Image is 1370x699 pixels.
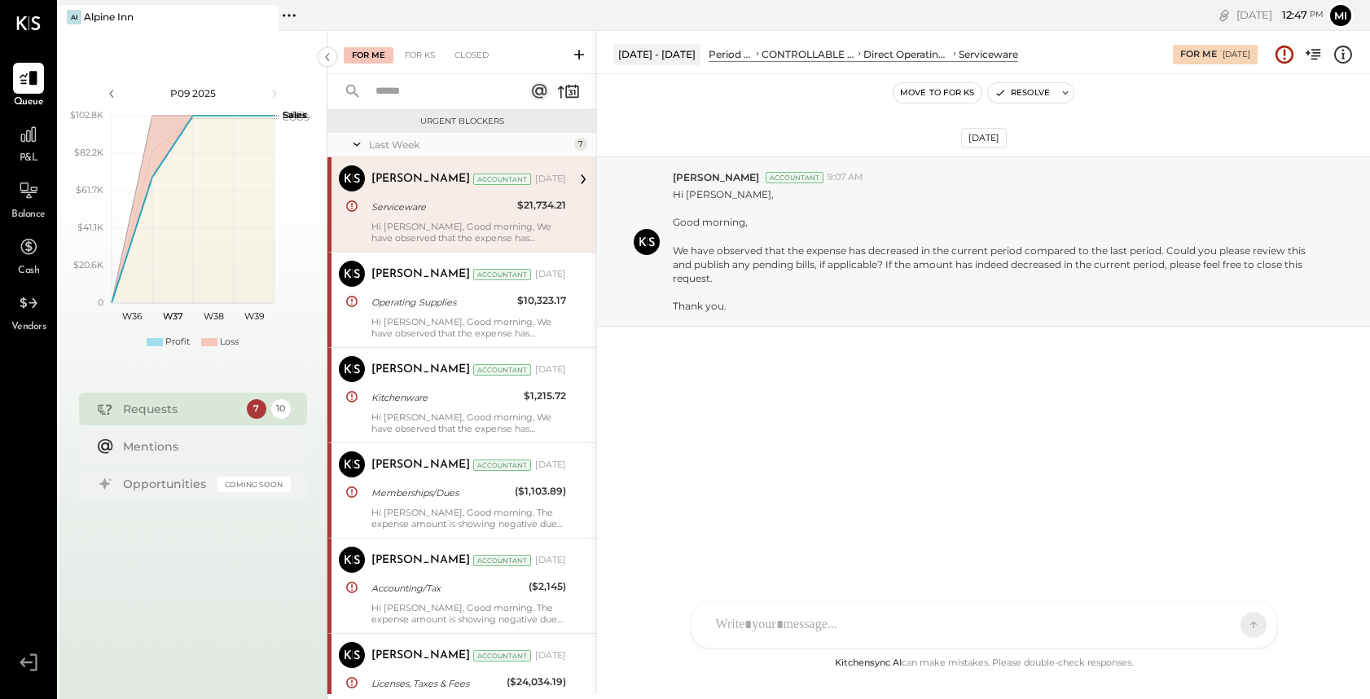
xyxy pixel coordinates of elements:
div: [PERSON_NAME] [371,362,470,378]
div: $1,215.72 [524,388,566,404]
a: Vendors [1,288,56,335]
div: AI [67,10,81,24]
text: $20.6K [73,259,103,270]
span: 9:07 AM [828,171,863,184]
div: Closed [446,47,497,64]
div: [DATE] [535,363,566,376]
text: $82.2K [74,147,103,158]
div: Accountant [473,555,531,566]
button: Mi [1328,2,1354,29]
div: [PERSON_NAME] [371,648,470,664]
div: For Me [344,47,393,64]
div: ($1,103.89) [515,483,566,499]
div: Coming Soon [217,477,291,492]
div: [DATE] [535,459,566,472]
div: Accountant [473,269,531,280]
div: Hi [PERSON_NAME], Good morning, We have observed that the expense has decreased in the current pe... [371,411,566,434]
div: Memberships/Dues [371,485,510,501]
div: Serviceware [371,199,512,215]
span: [PERSON_NAME] [673,170,759,184]
span: Queue [14,95,44,110]
div: Profit [165,336,190,349]
span: P&L [20,152,38,166]
div: Mentions [123,438,283,455]
div: Loss [220,336,239,349]
text: $102.8K [70,109,103,121]
text: $61.7K [76,184,103,196]
div: Accountant [473,650,531,662]
span: Vendors [11,320,46,335]
div: ($2,145) [529,578,566,595]
a: Cash [1,231,56,279]
div: Accountant [473,364,531,376]
a: Queue [1,63,56,110]
text: COGS [283,112,310,123]
div: Opportunities [123,476,209,492]
div: 7 [574,138,587,151]
text: W36 [121,310,142,322]
div: 10 [271,399,291,419]
div: [PERSON_NAME] [371,457,470,473]
div: [PERSON_NAME] [371,266,470,283]
div: ($24,034.19) [507,674,566,690]
div: [DATE] - [DATE] [613,44,700,64]
div: Accountant [473,459,531,471]
div: [PERSON_NAME] [371,171,470,187]
div: [DATE] [1223,49,1250,60]
text: Sales [283,109,307,121]
div: copy link [1216,7,1232,24]
text: W39 [244,310,264,322]
div: Hi [PERSON_NAME], Good morning. The expense amount is showing negative due to the adjustment entr... [371,602,566,625]
div: [DATE] [535,649,566,662]
div: Accountant [473,174,531,185]
a: P&L [1,119,56,166]
div: Kitchenware [371,389,519,406]
span: Cash [18,264,39,279]
div: Accounting/Tax [371,580,524,596]
p: Hi [PERSON_NAME], Good morning, We have observed that the expense has decreased in the current pe... [673,187,1323,313]
div: For KS [397,47,443,64]
span: Balance [11,208,46,222]
div: Period P&L [709,47,753,61]
text: W38 [203,310,223,322]
div: P09 2025 [124,86,262,100]
text: W37 [162,310,182,322]
div: $21,734.21 [517,197,566,213]
div: [DATE] [961,128,1007,148]
div: CONTROLLABLE EXPENSES [762,47,854,61]
div: Hi [PERSON_NAME], Good morning, We have observed that the expense has decreased in the current pe... [371,316,566,339]
div: Serviceware [959,47,1018,61]
button: Resolve [988,83,1056,103]
button: Move to for ks [894,83,981,103]
div: [DATE] [535,554,566,567]
div: Operating Supplies [371,294,512,310]
div: Accountant [766,172,823,183]
text: $41.1K [77,222,103,233]
div: Urgent Blockers [336,116,588,127]
div: 7 [247,399,266,419]
div: $10,323.17 [517,292,566,309]
div: Direct Operating Expenses [863,47,951,61]
div: Licenses, Taxes & Fees [371,675,502,692]
div: [DATE] [535,173,566,186]
a: Balance [1,175,56,222]
div: For Me [1180,48,1217,61]
div: [DATE] [1236,7,1324,23]
div: [DATE] [535,268,566,281]
div: Hi [PERSON_NAME], Good morning, We have observed that the expense has decreased in the current pe... [371,221,566,244]
div: Last Week [369,138,570,152]
text: 0 [98,297,103,308]
div: Requests [123,401,239,417]
div: Alpine Inn [84,10,134,24]
div: [PERSON_NAME] [371,552,470,569]
div: Hi [PERSON_NAME], Good morning. The expense amount is showing negative due to the adjustment entr... [371,507,566,530]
